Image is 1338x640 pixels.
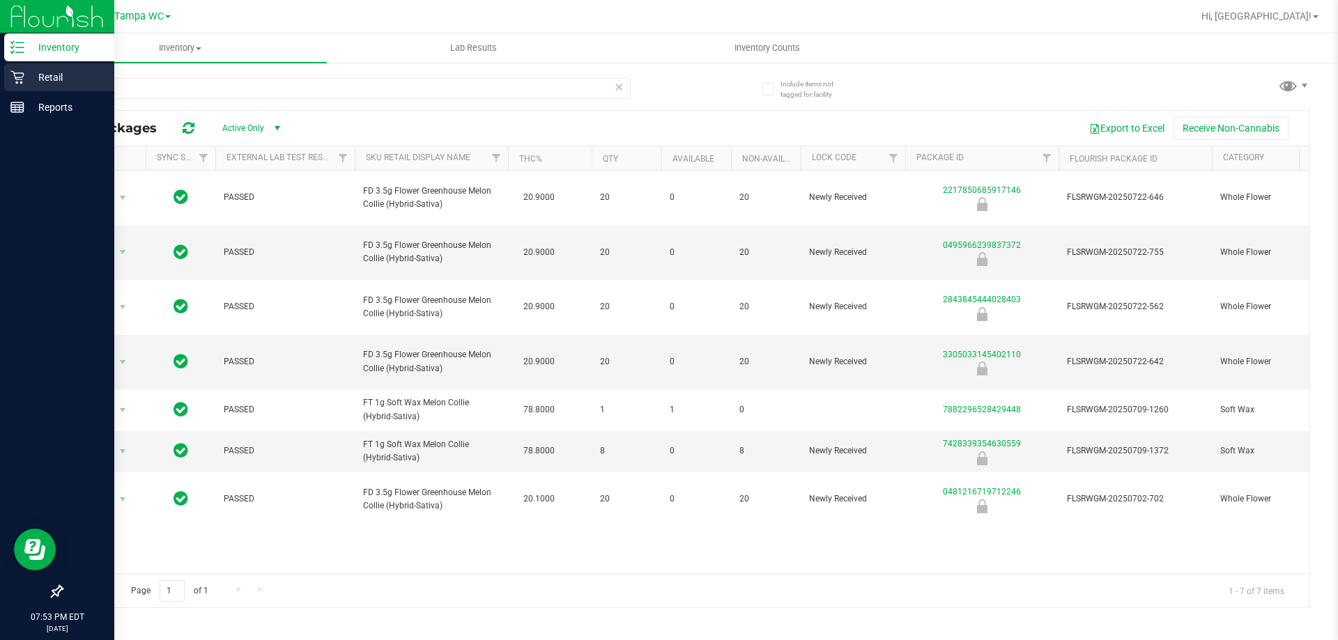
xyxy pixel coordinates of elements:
span: 78.8000 [516,400,562,420]
a: Filter [882,146,905,170]
button: Receive Non-Cannabis [1174,116,1289,140]
span: select [114,188,132,208]
span: Include items not tagged for facility [780,79,850,100]
a: Qty [603,154,618,164]
span: Inventory Counts [716,42,819,54]
span: FLSRWGM-20250709-1372 [1067,444,1204,458]
span: Whole Flower [1220,246,1325,259]
span: All Packages [72,120,171,136]
span: FD 3.5g Flower Greenhouse Melon Collie (Hybrid-Sativa) [363,348,500,375]
span: Whole Flower [1220,191,1325,204]
a: Inventory Counts [620,33,914,63]
span: 20 [600,355,653,368]
a: Inventory [33,33,327,63]
span: 0 [670,191,723,204]
span: Whole Flower [1220,355,1325,368]
a: Available [672,154,714,164]
span: Soft Wax [1220,444,1325,458]
span: Newly Received [809,355,897,368]
span: 20.1000 [516,489,562,509]
span: FLSRWGM-20250709-1260 [1067,403,1204,416]
span: FLSRWGM-20250722-755 [1067,246,1204,259]
span: FD 3.5g Flower Greenhouse Melon Collie (Hybrid-Sativa) [363,185,500,211]
span: In Sync [174,400,188,419]
span: 20 [739,191,792,204]
a: Sku Retail Display Name [366,153,470,162]
span: select [114,490,132,509]
div: Newly Received [903,499,1061,513]
iframe: Resource center [14,529,56,570]
span: Newly Received [809,191,897,204]
span: Inventory [33,42,327,54]
span: FLSRWGM-20250702-702 [1067,492,1204,506]
span: 0 [670,355,723,368]
a: Lab Results [327,33,620,63]
span: In Sync [174,297,188,316]
span: 1 [600,403,653,416]
span: 20 [600,246,653,259]
span: In Sync [174,242,188,262]
a: 2843845444028403 [943,295,1021,304]
span: FLSRWGM-20250722-642 [1067,355,1204,368]
span: FT 1g Soft Wax Melon Collie (Hybrid-Sativa) [363,438,500,465]
span: 0 [670,300,723,313]
span: 20.9000 [516,187,562,208]
a: 3305033145402110 [943,350,1021,359]
input: Search Package ID, Item Name, SKU, Lot or Part Number... [61,78,631,99]
div: Newly Received [903,252,1061,266]
span: In Sync [174,489,188,508]
span: 20.9000 [516,352,562,372]
span: 20.9000 [516,297,562,317]
span: 20 [739,300,792,313]
span: 0 [670,492,723,506]
span: PASSED [224,246,346,259]
span: Page of 1 [119,580,220,602]
a: 2217850685917146 [943,185,1021,195]
span: 0 [739,403,792,416]
span: PASSED [224,300,346,313]
span: In Sync [174,352,188,371]
span: 0 [670,246,723,259]
span: 0 [670,444,723,458]
a: Flourish Package ID [1070,154,1158,164]
span: 20.9000 [516,242,562,263]
span: 20 [600,191,653,204]
span: In Sync [174,441,188,460]
span: 78.8000 [516,441,562,461]
a: External Lab Test Result [226,153,336,162]
span: 8 [600,444,653,458]
span: Hi, [GEOGRAPHIC_DATA]! [1201,10,1312,22]
span: select [114,352,132,372]
button: Export to Excel [1080,116,1174,140]
input: 1 [160,580,185,602]
span: Whole Flower [1220,300,1325,313]
span: PASSED [224,403,346,416]
div: Newly Received [903,197,1061,211]
span: Soft Wax [1220,403,1325,416]
div: Newly Received [903,307,1061,321]
span: Tampa WC [114,10,164,22]
div: Newly Received [903,451,1061,465]
span: select [114,400,132,420]
span: 8 [739,444,792,458]
a: Lock Code [812,153,856,162]
span: Lab Results [431,42,516,54]
span: select [114,242,132,262]
span: Newly Received [809,300,897,313]
div: Newly Received [903,361,1061,375]
span: Clear [614,78,624,96]
span: select [114,297,132,317]
a: 7428339354630559 [943,439,1021,448]
span: 20 [739,246,792,259]
span: In Sync [174,187,188,207]
a: Sync Status [157,153,210,162]
a: Filter [1036,146,1059,170]
span: Newly Received [809,246,897,259]
a: Filter [192,146,215,170]
inline-svg: Retail [10,70,24,84]
span: FLSRWGM-20250722-646 [1067,191,1204,204]
span: select [114,442,132,461]
p: Retail [24,69,108,86]
a: Category [1223,153,1264,162]
span: FT 1g Soft Wax Melon Collie (Hybrid-Sativa) [363,396,500,423]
